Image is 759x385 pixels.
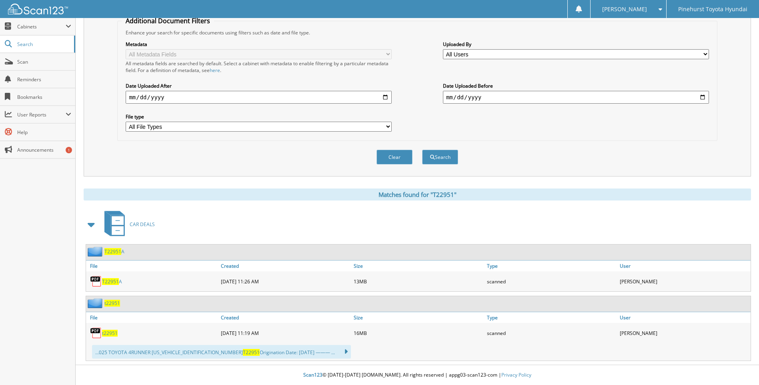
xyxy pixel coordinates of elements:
[422,150,458,164] button: Search
[8,4,68,14] img: scan123-logo-white.svg
[485,261,618,271] a: Type
[17,146,71,153] span: Announcements
[618,325,751,341] div: [PERSON_NAME]
[104,300,120,307] a: t22951
[485,325,618,341] div: scanned
[219,312,352,323] a: Created
[126,91,392,104] input: start
[84,188,751,201] div: Matches found for "T22951"
[88,247,104,257] img: folder2.png
[443,41,709,48] label: Uploaded By
[219,325,352,341] div: [DATE] 11:19 AM
[443,91,709,104] input: end
[90,275,102,287] img: PDF.png
[376,150,413,164] button: Clear
[100,209,155,240] a: CAR DEALS
[210,67,220,74] a: here
[17,23,66,30] span: Cabinets
[485,273,618,289] div: scanned
[17,111,66,118] span: User Reports
[88,298,104,308] img: folder2.png
[219,261,352,271] a: Created
[485,312,618,323] a: Type
[104,248,124,255] a: T22951A
[243,349,260,356] span: T22951
[618,261,751,271] a: User
[92,345,351,359] div: ...025 TOYOTA 4RUNNER [US_VEHICLE_IDENTIFICATION_NUMBER] Origination Date: [DATE] ——— ...
[104,248,121,255] span: T22951
[126,41,392,48] label: Metadata
[102,330,118,337] a: t22951
[17,41,70,48] span: Search
[17,58,71,65] span: Scan
[443,82,709,89] label: Date Uploaded Before
[86,312,219,323] a: File
[303,371,322,378] span: Scan123
[66,147,72,153] div: 1
[102,278,119,285] span: T22951
[618,312,751,323] a: User
[352,261,485,271] a: Size
[219,273,352,289] div: [DATE] 11:26 AM
[86,261,219,271] a: File
[126,82,392,89] label: Date Uploaded After
[618,273,751,289] div: [PERSON_NAME]
[352,325,485,341] div: 16MB
[352,273,485,289] div: 13MB
[501,371,531,378] a: Privacy Policy
[17,94,71,100] span: Bookmarks
[678,7,747,12] span: Pinehurst Toyota Hyundai
[17,129,71,136] span: Help
[17,76,71,83] span: Reminders
[76,365,759,385] div: © [DATE]-[DATE] [DOMAIN_NAME]. All rights reserved | appg03-scan123-com |
[90,327,102,339] img: PDF.png
[602,7,647,12] span: [PERSON_NAME]
[102,278,122,285] a: T22951A
[130,221,155,228] span: CAR DEALS
[126,60,392,74] div: All metadata fields are searched by default. Select a cabinet with metadata to enable filtering b...
[122,16,214,25] legend: Additional Document Filters
[126,113,392,120] label: File type
[122,29,713,36] div: Enhance your search for specific documents using filters such as date and file type.
[352,312,485,323] a: Size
